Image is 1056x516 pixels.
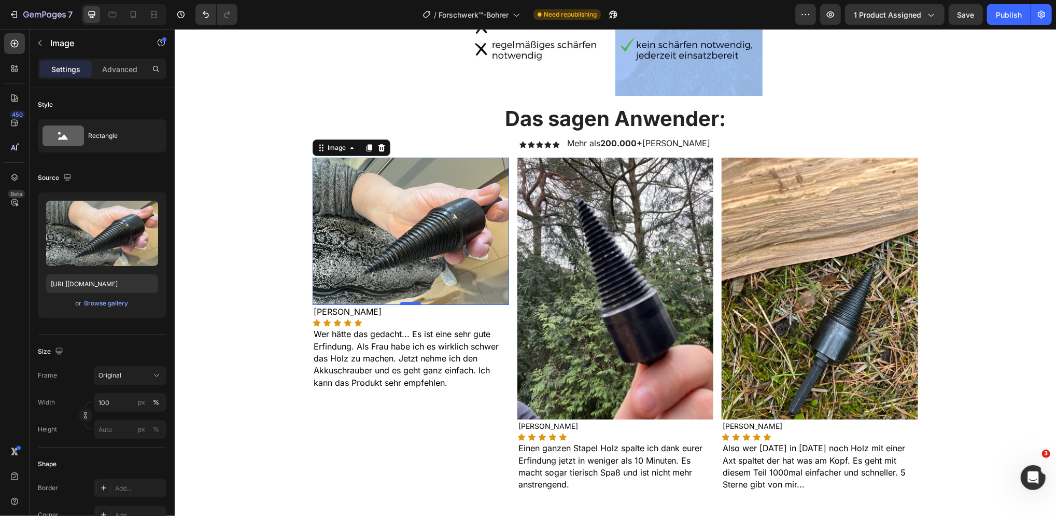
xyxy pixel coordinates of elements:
[38,425,57,434] label: Height
[94,366,166,385] button: Original
[38,459,57,469] div: Shape
[38,345,65,359] div: Size
[150,396,162,409] button: px
[138,129,334,276] img: gempages_578863101407920763-9fcbee80-0b34-48f1-bccf-9d58ec49be95.jpg
[84,298,129,309] button: Browse gallery
[344,414,528,461] span: Einen ganzen Stapel Holz spalte ich dank eurer Erfindung jetzt in weniger als 10 Minuten. Es mach...
[8,190,25,198] div: Beta
[344,392,538,403] p: [PERSON_NAME]
[139,300,324,359] span: Wer hätte das gedacht... Es ist eine sehr gute Erfindung. Als Frau habe ich es wirklich schwer da...
[153,398,159,407] div: %
[38,398,55,407] label: Width
[1021,465,1046,490] iframe: Intercom live chat
[1042,450,1050,458] span: 3
[4,4,77,25] button: 7
[854,9,921,20] span: 1 product assigned
[10,110,25,119] div: 450
[102,64,137,75] p: Advanced
[98,371,121,380] span: Original
[343,129,539,391] img: gempages_578863101407920763-32511ea2-186c-418f-b064-25d7879f6524.jpg
[996,9,1022,20] div: Publish
[94,420,166,439] input: px%
[330,77,551,102] strong: Das sagen Anwender:
[548,414,731,461] span: Also wer [DATE] in [DATE] noch Holz mit einer Axt spaltet der hat was am Kopf. Es geht mit diesem...
[135,396,148,409] button: %
[38,100,53,109] div: Style
[151,114,173,123] div: Image
[175,29,1056,516] iframe: Design area
[68,8,73,21] p: 7
[38,371,57,380] label: Frame
[150,423,162,436] button: px
[958,10,975,19] span: Save
[139,277,207,288] span: [PERSON_NAME]
[115,484,164,493] div: Add...
[85,299,129,308] div: Browse gallery
[138,425,145,434] div: px
[845,4,945,25] button: 1 product assigned
[46,201,158,266] img: preview-image
[547,129,743,391] img: gempages_578863101407920763-c10e6018-372b-44ab-96ec-a0717b7ffa1a.jpg
[76,297,82,310] span: or
[153,425,159,434] div: %
[135,423,148,436] button: %
[46,274,158,293] input: https://example.com/image.jpg
[50,37,138,49] p: Image
[138,398,145,407] div: px
[94,393,166,412] input: px%
[38,483,58,493] div: Border
[392,109,536,119] span: Mehr als [PERSON_NAME]
[38,171,74,185] div: Source
[987,4,1031,25] button: Publish
[88,124,151,148] div: Rectangle
[949,4,983,25] button: Save
[195,4,237,25] div: Undo/Redo
[439,9,509,20] span: Forschwerk™-Bohrer
[434,9,437,20] span: /
[544,10,597,19] span: Need republishing
[548,392,742,403] p: [PERSON_NAME]
[426,109,468,119] strong: 200.000+
[51,64,80,75] p: Settings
